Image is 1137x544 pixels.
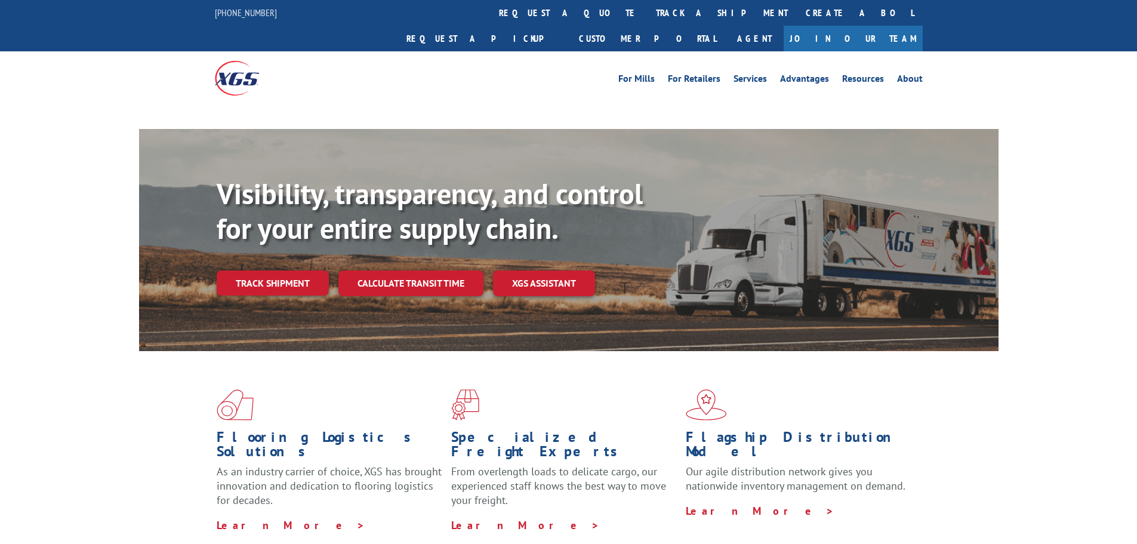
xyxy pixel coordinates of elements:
[217,465,442,507] span: As an industry carrier of choice, XGS has brought innovation and dedication to flooring logistics...
[493,271,595,296] a: XGS ASSISTANT
[897,74,923,87] a: About
[686,465,905,493] span: Our agile distribution network gives you nationwide inventory management on demand.
[217,271,329,296] a: Track shipment
[686,430,911,465] h1: Flagship Distribution Model
[618,74,655,87] a: For Mills
[451,430,677,465] h1: Specialized Freight Experts
[217,389,254,420] img: xgs-icon-total-supply-chain-intelligence-red
[217,430,442,465] h1: Flooring Logistics Solutions
[734,74,767,87] a: Services
[686,504,834,518] a: Learn More >
[570,26,725,51] a: Customer Portal
[451,389,479,420] img: xgs-icon-focused-on-flooring-red
[451,465,677,518] p: From overlength loads to delicate cargo, our experienced staff knows the best way to move your fr...
[217,175,643,247] b: Visibility, transparency, and control for your entire supply chain.
[398,26,570,51] a: Request a pickup
[215,7,277,19] a: [PHONE_NUMBER]
[668,74,720,87] a: For Retailers
[338,271,483,296] a: Calculate transit time
[780,74,829,87] a: Advantages
[451,518,600,532] a: Learn More >
[686,389,727,420] img: xgs-icon-flagship-distribution-model-red
[725,26,784,51] a: Agent
[842,74,884,87] a: Resources
[217,518,365,532] a: Learn More >
[784,26,923,51] a: Join Our Team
